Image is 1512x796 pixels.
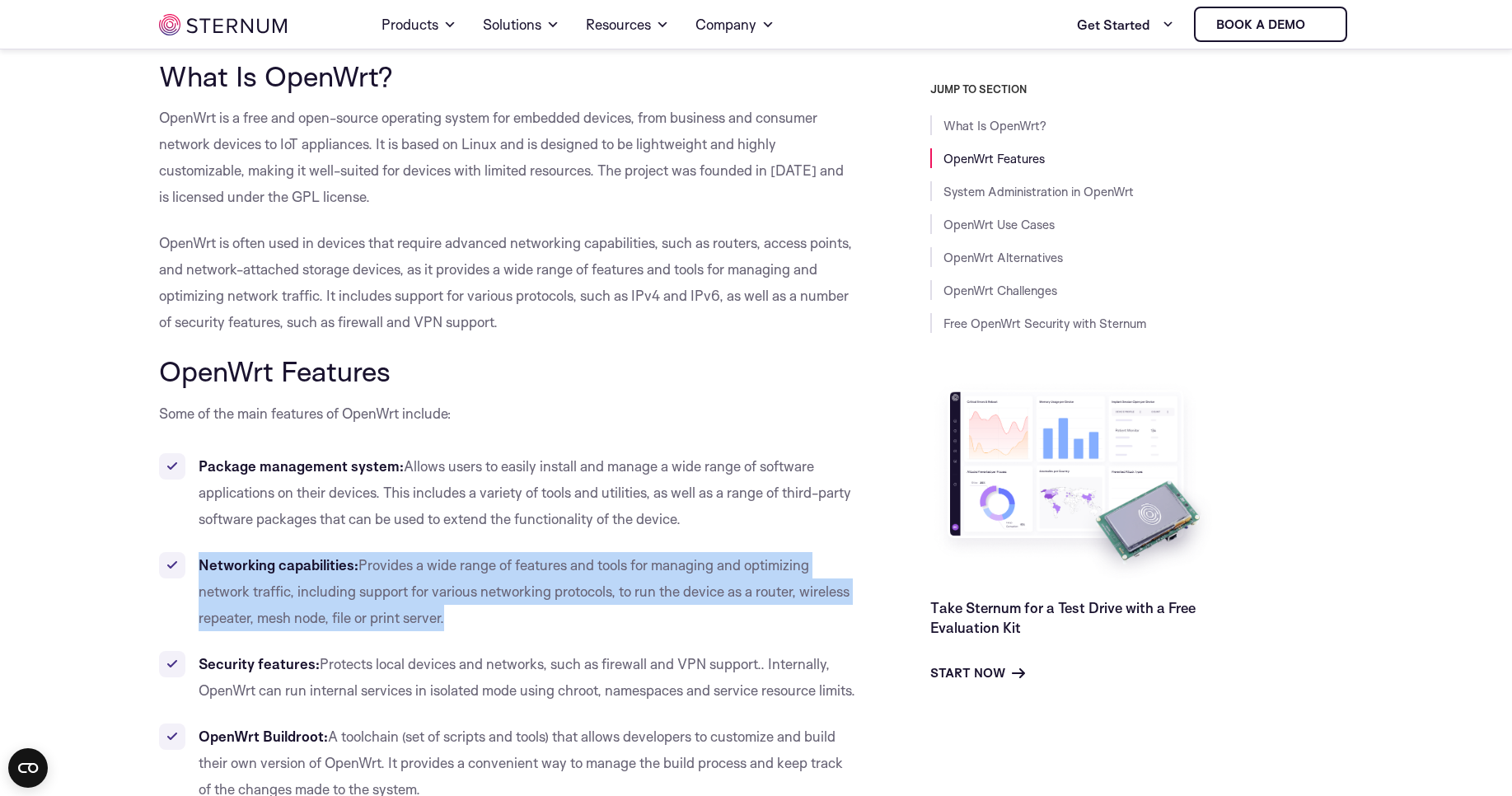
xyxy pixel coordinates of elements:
h3: JUMP TO SECTION [930,82,1354,96]
button: Open CMP widget [8,748,48,788]
a: Resources [586,2,669,48]
img: sternum iot [1312,18,1325,31]
img: Take Sternum for a Test Drive with a Free Evaluation Kit [930,379,1219,584]
a: OpenWrt Alternatives [943,250,1063,265]
a: Solutions [483,2,559,48]
a: OpenWrt Features [943,151,1045,166]
a: System Administration in OpenWrt [943,184,1134,199]
strong: Networking capabilities: [199,556,358,574]
a: Book a demo [1194,7,1347,42]
li: Protects local devices and networks, such as firewall and VPN support.. Internally, OpenWrt can r... [159,651,856,704]
a: Products [382,2,456,48]
h2: OpenWrt Features [159,355,856,386]
a: OpenWrt Use Cases [943,217,1055,232]
li: Provides a wide range of features and tools for managing and optimizing network traffic, includin... [159,552,856,631]
li: Allows users to easily install and manage a wide range of software applications on their devices.... [159,453,856,532]
strong: OpenWrt Buildroot: [199,728,328,745]
img: sternum iot [159,14,287,35]
p: OpenWrt is often used in devices that require advanced networking capabilities, such as routers, ... [159,230,856,335]
a: Free OpenWrt Security with Sternum [943,316,1146,331]
a: Start Now [930,663,1025,682]
p: Some of the main features of OpenWrt include: [159,400,856,427]
strong: Package management system: [199,457,404,475]
a: Get Started [1077,8,1174,41]
a: OpenWrt Challenges [943,283,1057,298]
h2: What Is OpenWrt? [159,60,856,91]
p: OpenWrt is a free and open-source operating system for embedded devices, from business and consum... [159,105,856,210]
a: Take Sternum for a Test Drive with a Free Evaluation Kit [930,598,1196,635]
strong: Security features: [199,655,320,672]
a: What Is OpenWrt? [943,118,1046,133]
a: Company [695,2,775,48]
